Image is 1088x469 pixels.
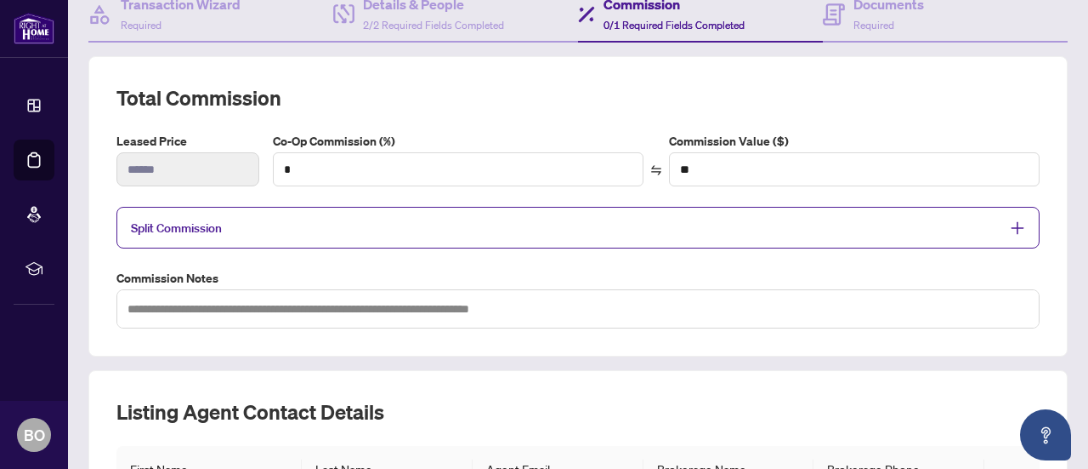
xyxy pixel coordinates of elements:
[669,132,1040,151] label: Commission Value ($)
[24,423,45,447] span: BO
[121,19,161,31] span: Required
[131,220,222,236] span: Split Commission
[273,132,643,151] label: Co-Op Commission (%)
[116,132,259,151] label: Leased Price
[116,269,1040,288] label: Commission Notes
[116,398,1040,426] h2: Listing Agent Contact Details
[116,84,1040,112] h2: Total Commission
[116,207,1040,249] div: Split Commission
[650,164,662,176] span: swap
[14,13,54,44] img: logo
[1020,409,1071,460] button: Open asap
[603,19,745,31] span: 0/1 Required Fields Completed
[1010,220,1025,236] span: plus
[853,19,894,31] span: Required
[363,19,504,31] span: 2/2 Required Fields Completed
